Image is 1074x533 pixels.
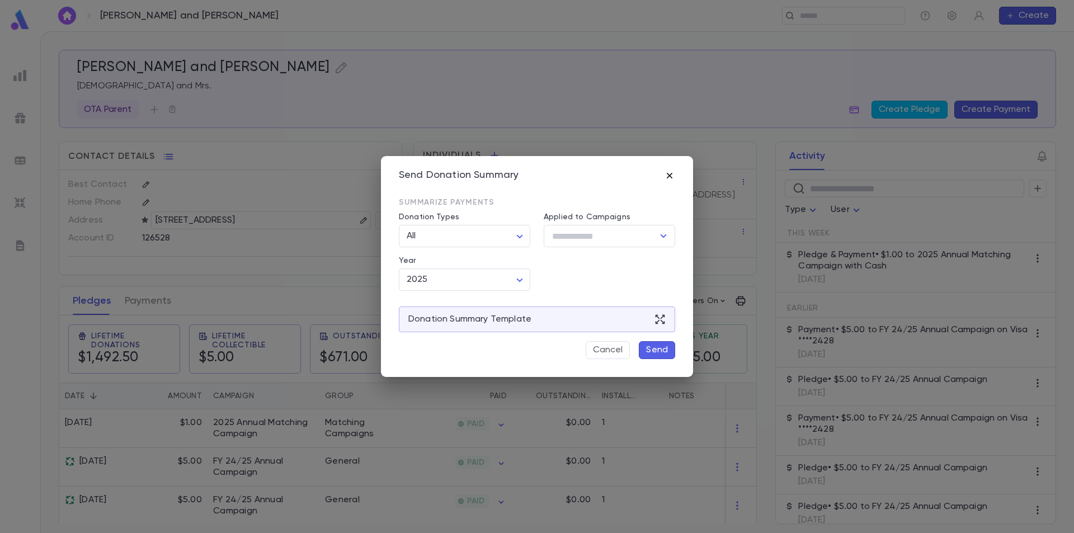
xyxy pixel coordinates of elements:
[646,345,668,356] p: Send
[399,169,519,182] div: Send Donation Summary
[639,341,675,359] button: Send
[407,232,416,240] span: All
[399,256,416,265] label: Year
[399,306,675,332] div: Donation Summary Template
[656,228,671,244] button: Open
[586,341,630,359] button: Cancel
[399,213,459,221] label: Donation Types
[399,269,530,291] div: 2025
[399,199,494,206] span: Summarize Payments
[407,275,428,284] span: 2025
[544,213,630,221] label: Applied to Campaigns
[399,225,530,247] div: All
